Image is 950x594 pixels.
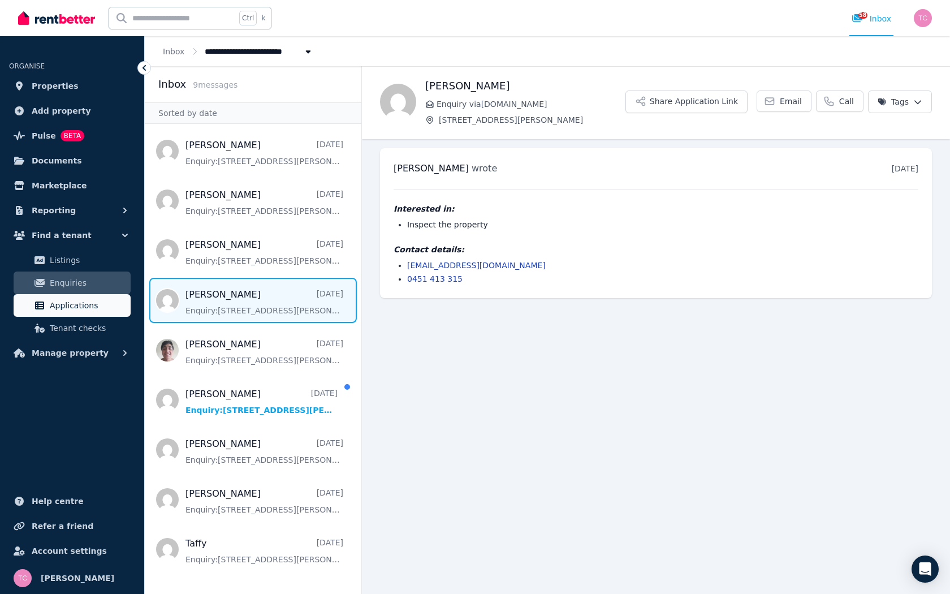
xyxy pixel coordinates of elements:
[9,342,135,364] button: Manage property
[32,154,82,167] span: Documents
[185,338,343,366] a: [PERSON_NAME][DATE]Enquiry:[STREET_ADDRESS][PERSON_NAME].
[32,179,87,192] span: Marketplace
[780,96,802,107] span: Email
[32,544,107,558] span: Account settings
[407,274,463,283] a: 0451 413 315
[32,494,84,508] span: Help centre
[239,11,257,25] span: Ctrl
[32,519,93,533] span: Refer a friend
[9,224,135,247] button: Find a tenant
[32,104,91,118] span: Add property
[472,163,497,174] span: wrote
[858,12,867,19] span: 58
[9,540,135,562] a: Account settings
[9,149,135,172] a: Documents
[9,62,45,70] span: ORGANISE
[185,437,343,466] a: [PERSON_NAME][DATE]Enquiry:[STREET_ADDRESS][PERSON_NAME].
[185,288,343,316] a: [PERSON_NAME][DATE]Enquiry:[STREET_ADDRESS][PERSON_NAME].
[61,130,84,141] span: BETA
[9,124,135,147] a: PulseBETA
[145,102,361,124] div: Sorted by date
[892,164,918,173] time: [DATE]
[407,219,918,230] li: Inspect the property
[407,261,546,270] a: [EMAIL_ADDRESS][DOMAIN_NAME]
[394,244,918,255] h4: Contact details:
[193,80,237,89] span: 9 message s
[145,36,332,66] nav: Breadcrumb
[185,188,343,217] a: [PERSON_NAME][DATE]Enquiry:[STREET_ADDRESS][PERSON_NAME].
[261,14,265,23] span: k
[625,91,748,113] button: Share Application Link
[14,249,131,272] a: Listings
[439,114,625,126] span: [STREET_ADDRESS][PERSON_NAME]
[9,75,135,97] a: Properties
[9,100,135,122] a: Add property
[32,204,76,217] span: Reporting
[50,276,126,290] span: Enquiries
[50,299,126,312] span: Applications
[185,139,343,167] a: [PERSON_NAME][DATE]Enquiry:[STREET_ADDRESS][PERSON_NAME].
[32,229,92,242] span: Find a tenant
[394,203,918,214] h4: Interested in:
[14,569,32,587] img: Tony Cannon
[394,163,469,174] span: [PERSON_NAME]
[50,321,126,335] span: Tenant checks
[839,96,854,107] span: Call
[757,91,811,112] a: Email
[185,388,338,416] a: [PERSON_NAME][DATE]Enquiry:[STREET_ADDRESS][PERSON_NAME].
[145,124,361,576] nav: Message list
[9,490,135,513] a: Help centre
[14,317,131,339] a: Tenant checks
[185,238,343,266] a: [PERSON_NAME][DATE]Enquiry:[STREET_ADDRESS][PERSON_NAME].
[9,515,135,537] a: Refer a friend
[50,253,126,267] span: Listings
[878,96,909,107] span: Tags
[912,556,939,583] div: Open Intercom Messenger
[9,174,135,197] a: Marketplace
[816,91,863,112] a: Call
[914,9,932,27] img: Tony Cannon
[163,47,184,56] a: Inbox
[14,272,131,294] a: Enquiries
[9,199,135,222] button: Reporting
[852,13,891,24] div: Inbox
[18,10,95,27] img: RentBetter
[14,294,131,317] a: Applications
[185,487,343,515] a: [PERSON_NAME][DATE]Enquiry:[STREET_ADDRESS][PERSON_NAME].
[185,537,343,565] a: Taffy[DATE]Enquiry:[STREET_ADDRESS][PERSON_NAME].
[425,78,625,94] h1: [PERSON_NAME]
[868,91,932,113] button: Tags
[32,129,56,143] span: Pulse
[32,346,109,360] span: Manage property
[32,79,79,93] span: Properties
[437,98,625,110] span: Enquiry via [DOMAIN_NAME]
[158,76,186,92] h2: Inbox
[41,571,114,585] span: [PERSON_NAME]
[380,84,416,120] img: Laura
